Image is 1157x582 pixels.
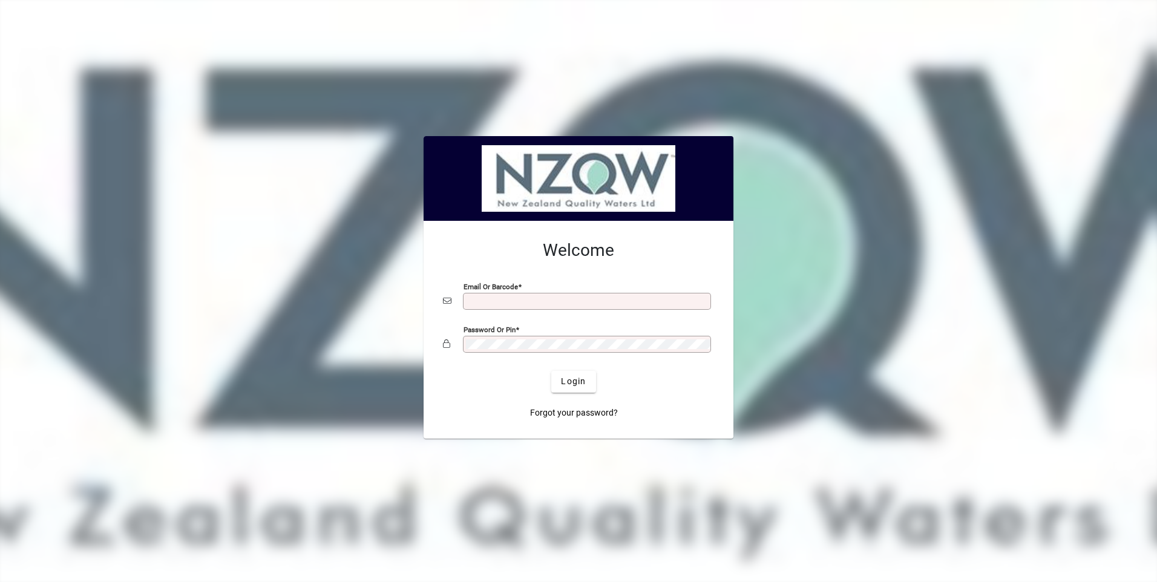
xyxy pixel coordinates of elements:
[464,325,516,333] mat-label: Password or Pin
[551,371,595,393] button: Login
[561,375,586,388] span: Login
[525,402,623,424] a: Forgot your password?
[464,282,518,290] mat-label: Email or Barcode
[530,407,618,419] span: Forgot your password?
[443,240,714,261] h2: Welcome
